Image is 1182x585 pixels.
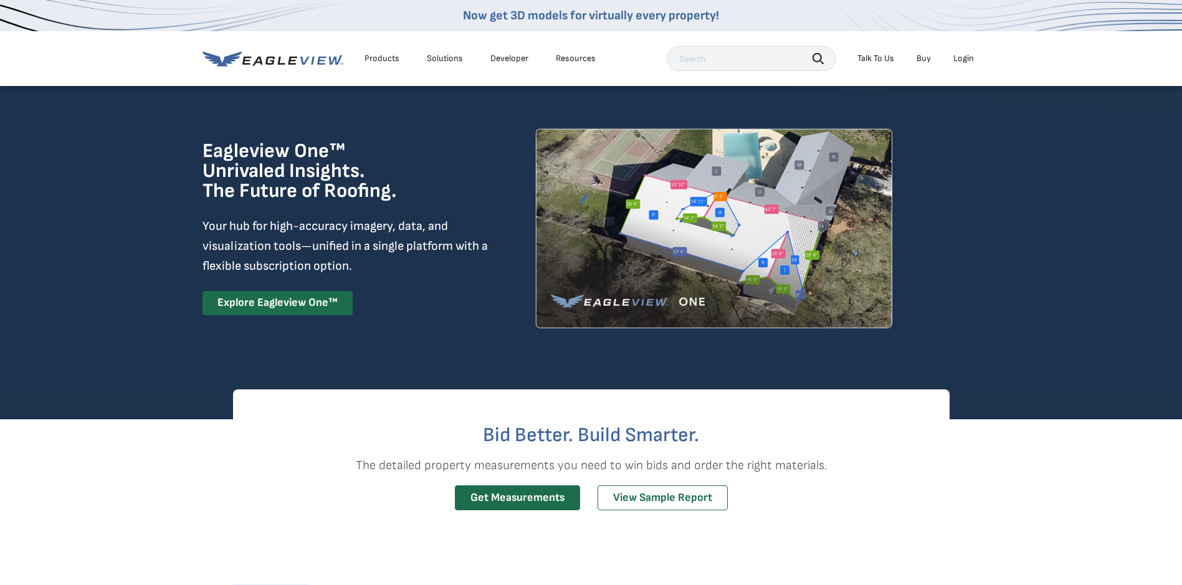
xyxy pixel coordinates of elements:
h2: Bid Better. Build Smarter. [233,426,950,445]
a: Now get 3D models for virtually every property! [463,8,719,23]
a: Buy [917,53,931,64]
h1: Eagleview One™ Unrivaled Insights. The Future of Roofing. [203,141,460,201]
p: The detailed property measurements you need to win bids and order the right materials. [233,455,950,475]
div: Resources [556,53,596,64]
div: Solutions [427,53,463,64]
a: Developer [490,53,528,64]
a: View Sample Report [598,485,728,511]
input: Search [667,46,836,71]
div: Talk To Us [857,53,894,64]
a: Get Measurements [455,485,580,511]
a: Explore Eagleview One™ [203,291,353,315]
div: Products [365,53,399,64]
p: Your hub for high-accuracy imagery, data, and visualization tools—unified in a single platform wi... [203,216,490,276]
div: Login [953,53,974,64]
